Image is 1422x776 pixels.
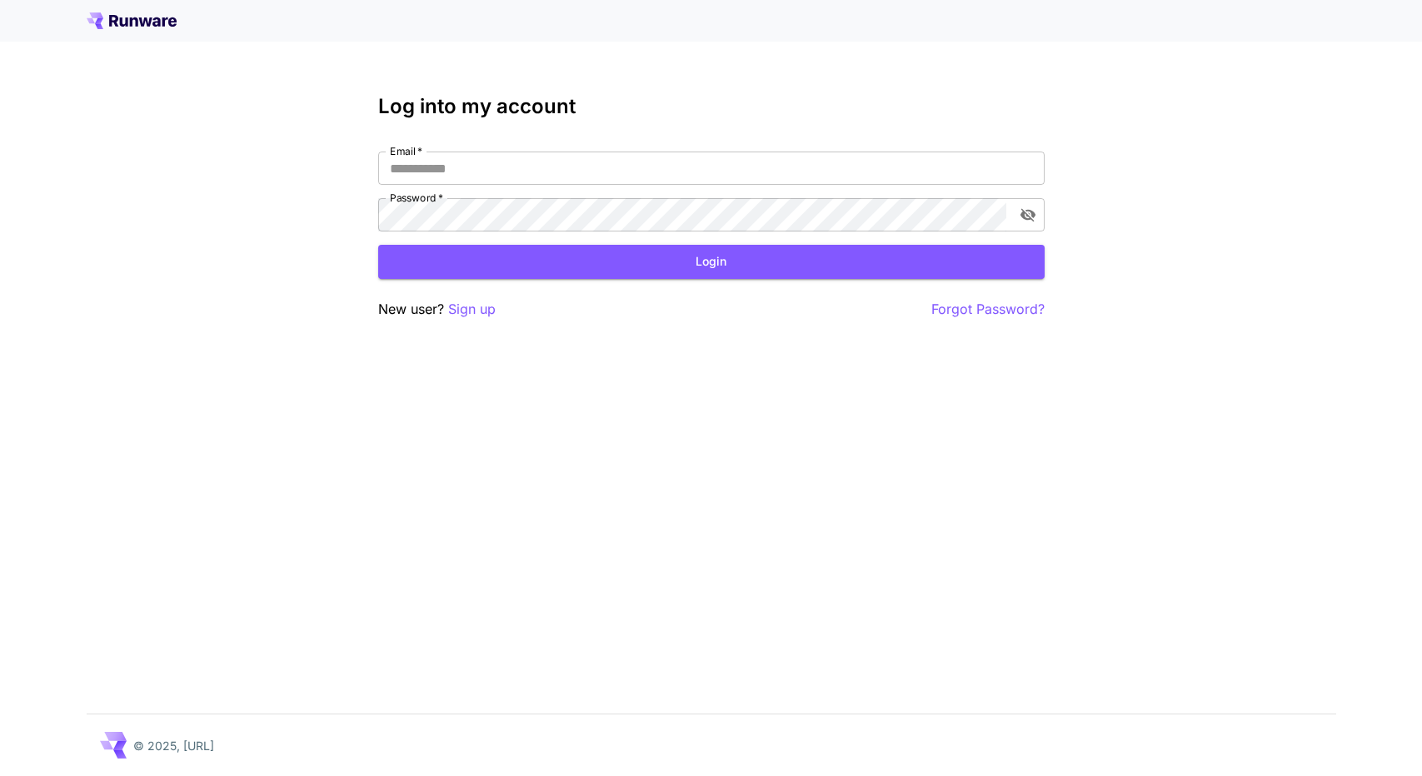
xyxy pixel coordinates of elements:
[448,299,496,320] button: Sign up
[390,191,443,205] label: Password
[1013,200,1043,230] button: toggle password visibility
[378,95,1045,118] h3: Log into my account
[931,299,1045,320] button: Forgot Password?
[133,737,214,754] p: © 2025, [URL]
[390,144,422,158] label: Email
[378,245,1045,279] button: Login
[378,299,496,320] p: New user?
